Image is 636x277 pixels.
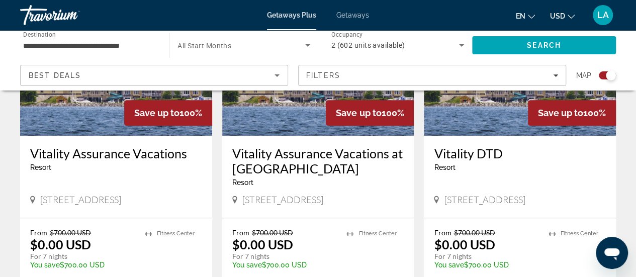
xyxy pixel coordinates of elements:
a: Vitality Assurance Vacations at [GEOGRAPHIC_DATA] [232,146,404,176]
p: $0.00 USD [30,237,91,252]
span: Resort [30,163,51,171]
span: Destination [23,31,56,38]
span: From [30,228,47,237]
span: $700.00 USD [252,228,293,237]
span: Resort [232,178,253,187]
span: Fitness Center [157,230,195,237]
button: Change language [516,9,535,23]
a: Travorium [20,2,121,28]
a: Getaways [336,11,369,19]
span: You save [232,261,262,269]
a: Getaways Plus [267,11,316,19]
span: You save [30,261,60,269]
span: $700.00 USD [50,228,91,237]
span: Fitness Center [561,230,598,237]
div: 100% [528,100,616,126]
span: Resort [434,163,455,171]
iframe: Button to launch messaging window [596,237,628,269]
span: Map [576,68,591,82]
span: en [516,12,525,20]
span: 2 (602 units available) [331,41,405,49]
span: Best Deals [29,71,81,79]
span: [STREET_ADDRESS] [40,194,121,205]
div: 100% [124,100,212,126]
span: USD [550,12,565,20]
span: Fitness Center [358,230,396,237]
p: $700.00 USD [232,261,337,269]
button: Search [472,36,616,54]
p: For 7 nights [30,252,135,261]
mat-select: Sort by [29,69,280,81]
span: From [232,228,249,237]
span: Filters [306,71,340,79]
p: $0.00 USD [434,237,495,252]
a: Vitality DTD [434,146,606,161]
button: Filters [298,65,566,86]
span: LA [597,10,609,20]
span: Save up to [538,108,583,118]
span: [STREET_ADDRESS] [242,194,323,205]
span: Occupancy [331,31,363,38]
a: Vitality Assurance Vacations [30,146,202,161]
p: $700.00 USD [30,261,135,269]
div: 100% [326,100,414,126]
p: For 7 nights [232,252,337,261]
span: All Start Months [177,42,231,50]
span: Save up to [134,108,179,118]
p: For 7 nights [434,252,538,261]
button: User Menu [590,5,616,26]
span: Save up to [336,108,381,118]
p: $700.00 USD [434,261,538,269]
span: From [434,228,451,237]
span: You save [434,261,464,269]
span: [STREET_ADDRESS] [444,194,525,205]
span: Search [527,41,561,49]
span: $700.00 USD [453,228,495,237]
p: $0.00 USD [232,237,293,252]
button: Change currency [550,9,575,23]
input: Select destination [23,40,156,52]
